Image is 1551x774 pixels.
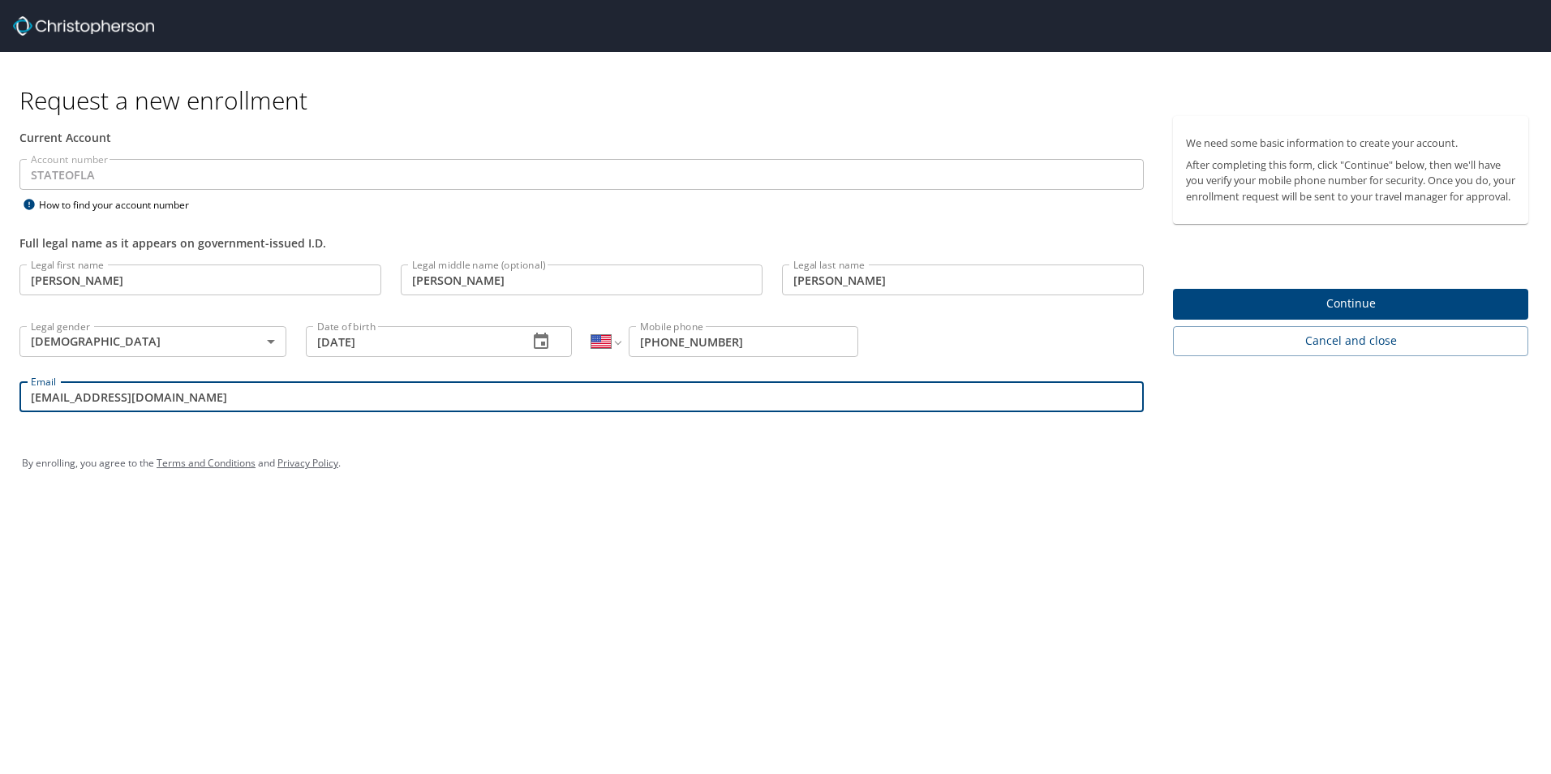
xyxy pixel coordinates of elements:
[1173,326,1528,356] button: Cancel and close
[277,456,338,470] a: Privacy Policy
[1173,289,1528,320] button: Continue
[1186,331,1515,351] span: Cancel and close
[19,326,286,357] div: [DEMOGRAPHIC_DATA]
[22,443,1529,484] div: By enrolling, you agree to the and .
[1186,135,1515,151] p: We need some basic information to create your account.
[157,456,256,470] a: Terms and Conditions
[19,234,1144,252] div: Full legal name as it appears on government-issued I.D.
[306,326,516,357] input: MM/DD/YYYY
[1186,157,1515,204] p: After completing this form, click "Continue" below, then we'll have you verify your mobile phone ...
[13,16,154,36] img: cbt logo
[19,84,1541,116] h1: Request a new enrollment
[19,129,1144,146] div: Current Account
[629,326,858,357] input: Enter phone number
[19,195,222,215] div: How to find your account number
[1186,294,1515,314] span: Continue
